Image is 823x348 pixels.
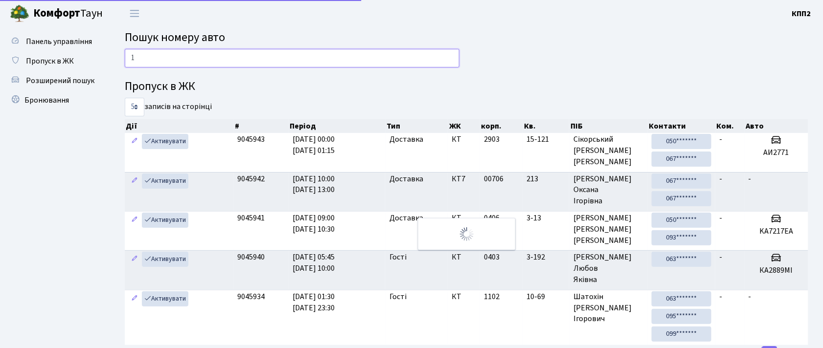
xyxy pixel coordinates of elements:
[5,90,103,110] a: Бронювання
[749,148,804,157] h5: АИ2771
[570,119,648,133] th: ПІБ
[573,174,644,207] span: [PERSON_NAME] Оксана Ігорівна
[719,252,722,262] span: -
[648,119,716,133] th: Контакти
[33,5,103,22] span: Таун
[573,134,644,168] span: Сікорський [PERSON_NAME] [PERSON_NAME]
[125,119,234,133] th: Дії
[452,174,477,185] span: КТ7
[142,252,188,267] a: Активувати
[289,119,386,133] th: Період
[293,252,335,274] span: [DATE] 05:45 [DATE] 10:00
[573,252,644,285] span: [PERSON_NAME] Любов Яківна
[452,134,477,145] span: КТ
[125,80,808,94] h4: Пропуск в ЖК
[125,98,144,116] select: записів на сторінці
[484,291,500,302] span: 1102
[293,291,335,313] span: [DATE] 01:30 [DATE] 23:30
[480,119,523,133] th: корп.
[234,119,289,133] th: #
[745,119,809,133] th: Авто
[10,4,29,23] img: logo.png
[448,119,480,133] th: ЖК
[129,134,140,149] a: Редагувати
[33,5,80,21] b: Комфорт
[238,291,265,302] span: 9045934
[749,291,752,302] span: -
[238,252,265,262] span: 9045940
[122,5,147,22] button: Переключити навігацію
[716,119,745,133] th: Ком.
[142,291,188,306] a: Активувати
[527,291,566,303] span: 10-69
[452,252,477,263] span: КТ
[125,49,459,67] input: Пошук
[389,213,423,224] span: Доставка
[719,291,722,302] span: -
[527,252,566,263] span: 3-192
[749,227,804,236] h5: KA7217EA
[389,291,407,303] span: Гості
[719,174,722,184] span: -
[527,213,566,224] span: 3-13
[749,174,752,184] span: -
[389,174,423,185] span: Доставка
[293,174,335,196] span: [DATE] 10:00 [DATE] 13:00
[452,213,477,224] span: КТ
[386,119,448,133] th: Тип
[573,291,644,325] span: Шатохін [PERSON_NAME] Ігорович
[5,71,103,90] a: Розширений пошук
[129,291,140,306] a: Редагувати
[452,291,477,303] span: КТ
[527,134,566,145] span: 15-121
[749,266,804,275] h5: КА2889МІ
[719,213,722,223] span: -
[26,75,94,86] span: Розширений пошук
[238,134,265,145] span: 9045943
[142,134,188,149] a: Активувати
[125,29,225,46] span: Пошук номеру авто
[142,174,188,189] a: Активувати
[484,134,500,145] span: 2903
[129,213,140,228] a: Редагувати
[293,213,335,235] span: [DATE] 09:00 [DATE] 10:30
[459,226,475,242] img: Обробка...
[389,252,407,263] span: Гості
[573,213,644,246] span: [PERSON_NAME] [PERSON_NAME] [PERSON_NAME]
[129,252,140,267] a: Редагувати
[142,213,188,228] a: Активувати
[523,119,570,133] th: Кв.
[238,213,265,223] span: 9045941
[719,134,722,145] span: -
[484,174,503,184] span: 00706
[125,98,212,116] label: записів на сторінці
[5,32,103,51] a: Панель управління
[5,51,103,71] a: Пропуск в ЖК
[484,252,500,262] span: 0403
[24,95,69,106] span: Бронювання
[527,174,566,185] span: 213
[238,174,265,184] span: 9045942
[484,213,500,223] span: 0406
[26,56,74,66] span: Пропуск в ЖК
[26,36,92,47] span: Панель управління
[792,8,811,19] b: КПП2
[293,134,335,156] span: [DATE] 00:00 [DATE] 01:15
[792,8,811,20] a: КПП2
[389,134,423,145] span: Доставка
[129,174,140,189] a: Редагувати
